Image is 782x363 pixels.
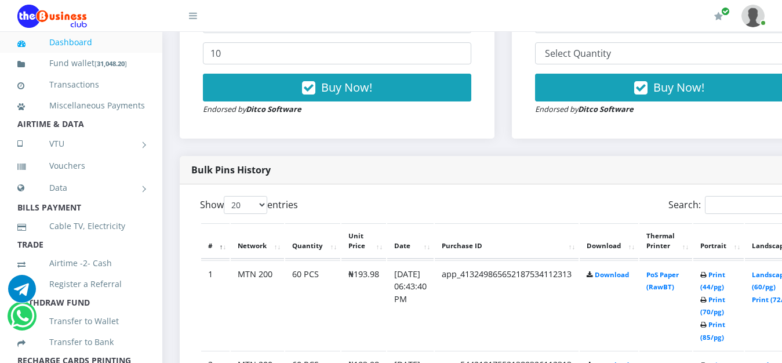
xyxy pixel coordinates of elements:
a: Chat for support [8,284,36,303]
th: Thermal Printer: activate to sort column ascending [639,223,692,259]
th: Portrait: activate to sort column ascending [693,223,744,259]
th: Purchase ID: activate to sort column ascending [435,223,579,259]
input: Enter Quantity [203,42,471,64]
td: ₦193.98 [341,260,386,350]
img: Logo [17,5,87,28]
a: Print (44/pg) [700,270,725,292]
td: 60 PCS [285,260,340,350]
td: MTN 200 [231,260,284,350]
button: Buy Now! [203,74,471,101]
td: [DATE] 06:43:40 PM [387,260,434,350]
a: Transfer to Bank [17,329,145,355]
select: Showentries [224,196,267,214]
small: Endorsed by [203,104,301,114]
span: Buy Now! [653,79,704,95]
strong: Bulk Pins History [191,164,271,176]
b: 31,048.20 [97,59,125,68]
th: Unit Price: activate to sort column ascending [341,223,386,259]
td: 1 [201,260,230,350]
strong: Ditco Software [246,104,301,114]
td: app_413249865652187534112313 [435,260,579,350]
small: [ ] [94,59,127,68]
th: Network: activate to sort column ascending [231,223,284,259]
a: Register a Referral [17,271,145,297]
th: Date: activate to sort column ascending [387,223,434,259]
th: Quantity: activate to sort column ascending [285,223,340,259]
i: Renew/Upgrade Subscription [714,12,723,21]
a: Fund wallet[31,048.20] [17,50,145,77]
label: Show entries [200,196,298,214]
a: PoS Paper (RawBT) [646,270,679,292]
a: Cable TV, Electricity [17,213,145,239]
a: Airtime -2- Cash [17,250,145,277]
strong: Ditco Software [578,104,634,114]
a: Transfer to Wallet [17,308,145,335]
a: Print (85/pg) [700,320,725,342]
th: #: activate to sort column descending [201,223,230,259]
a: Chat for support [10,311,34,330]
a: Vouchers [17,153,145,179]
a: Transactions [17,71,145,98]
small: Endorsed by [535,104,634,114]
a: Miscellaneous Payments [17,92,145,119]
th: Download: activate to sort column ascending [580,223,638,259]
a: Data [17,173,145,202]
a: Dashboard [17,29,145,56]
a: Download [595,270,629,279]
img: User [741,5,765,27]
a: VTU [17,129,145,158]
span: Buy Now! [321,79,372,95]
a: Print (70/pg) [700,295,725,317]
span: Renew/Upgrade Subscription [721,7,730,16]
